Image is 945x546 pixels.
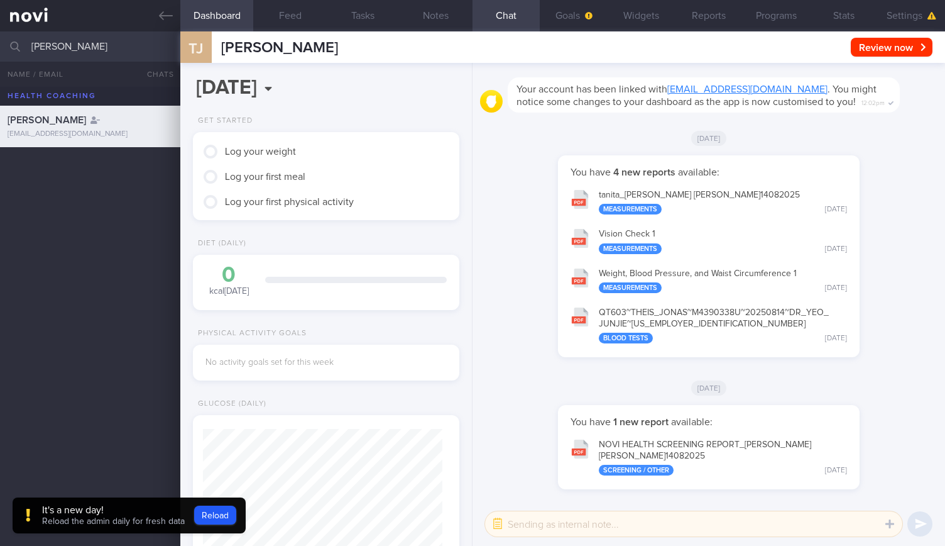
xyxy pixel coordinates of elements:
div: [EMAIL_ADDRESS][DOMAIN_NAME] [8,130,173,139]
span: [PERSON_NAME] [221,40,338,55]
span: [DATE] [691,131,727,146]
a: [EMAIL_ADDRESS][DOMAIN_NAME] [667,84,828,94]
button: Weight, Blood Pressure, and Waist Circumference 1 Measurements [DATE] [564,260,853,300]
button: NOVI HEALTH SCREENING REPORT_[PERSON_NAME] [PERSON_NAME]14082025 Screening / Other [DATE] [564,432,853,482]
div: [DATE] [825,284,847,293]
div: TJ [173,24,220,72]
span: Your account has been linked with . You might notice some changes to your dashboard as the app is... [516,84,877,107]
div: Diet (Daily) [193,239,246,248]
div: Measurements [599,243,662,254]
button: Reload [194,506,236,525]
span: Reload the admin daily for fresh data [42,517,185,526]
button: Vision Check 1 Measurements [DATE] [564,221,853,260]
div: [DATE] [825,245,847,254]
div: Physical Activity Goals [193,329,307,338]
div: Get Started [193,116,253,126]
p: You have available: [571,166,847,179]
button: Chats [130,62,180,87]
div: tanita_ [PERSON_NAME] [PERSON_NAME] 14082025 [599,190,847,215]
div: QT603~THEIS_ JONAS~M4390338U~20250814~DR_ YEO_ JUNJIE~[US_EMPLOYER_IDENTIFICATION_NUMBER] [599,308,847,343]
button: Review now [851,38,932,57]
div: It's a new day! [42,504,185,516]
div: No activity goals set for this week [205,357,447,369]
strong: 4 new reports [611,167,678,177]
button: tanita_[PERSON_NAME] [PERSON_NAME]14082025 Measurements [DATE] [564,182,853,221]
span: [DATE] [691,381,727,396]
p: You have available: [571,416,847,428]
div: Weight, Blood Pressure, and Waist Circumference 1 [599,269,847,294]
div: kcal [DATE] [205,264,253,298]
div: NOVI HEALTH SCREENING REPORT_ [PERSON_NAME] [PERSON_NAME] 14082025 [599,440,847,476]
div: Measurements [599,204,662,214]
div: [DATE] [825,334,847,343]
div: Vision Check 1 [599,229,847,254]
span: [PERSON_NAME] [8,115,86,125]
div: Screening / Other [599,465,674,476]
div: Glucose (Daily) [193,399,266,409]
div: [DATE] [825,205,847,214]
div: [DATE] [825,466,847,476]
div: Measurements [599,282,662,293]
span: 12:02pm [861,96,885,108]
button: QT603~THEIS_JONAS~M4390338U~20250814~DR_YEO_JUNJIE~[US_EMPLOYER_IDENTIFICATION_NUMBER] Blood Test... [564,299,853,350]
div: Blood Tests [599,333,653,343]
strong: 1 new report [611,417,671,427]
div: 0 [205,264,253,286]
